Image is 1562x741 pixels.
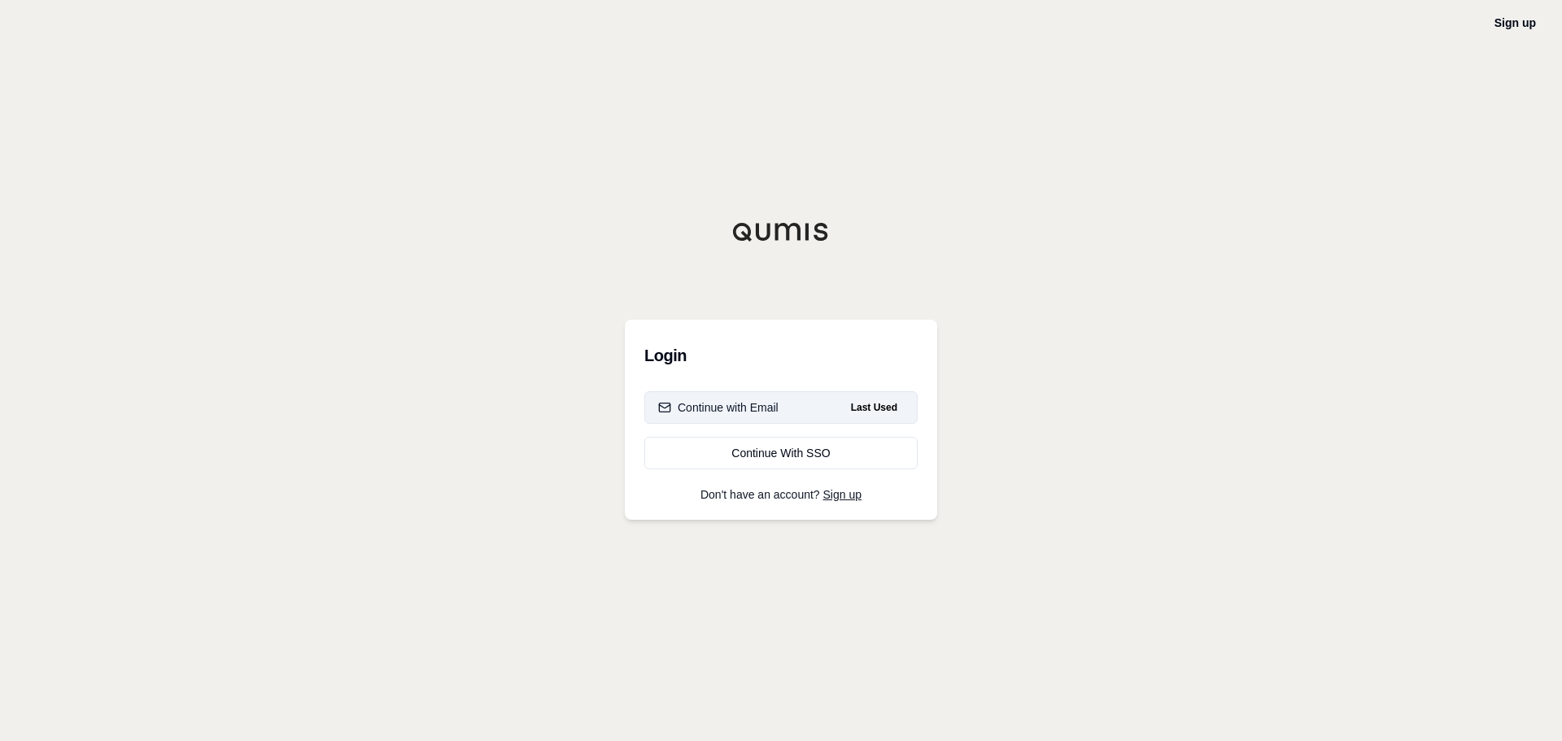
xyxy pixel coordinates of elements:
[732,222,830,242] img: Qumis
[823,488,862,501] a: Sign up
[644,437,918,469] a: Continue With SSO
[844,398,904,417] span: Last Used
[658,399,779,416] div: Continue with Email
[1494,16,1536,29] a: Sign up
[644,489,918,500] p: Don't have an account?
[658,445,904,461] div: Continue With SSO
[644,339,918,372] h3: Login
[644,391,918,424] button: Continue with EmailLast Used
